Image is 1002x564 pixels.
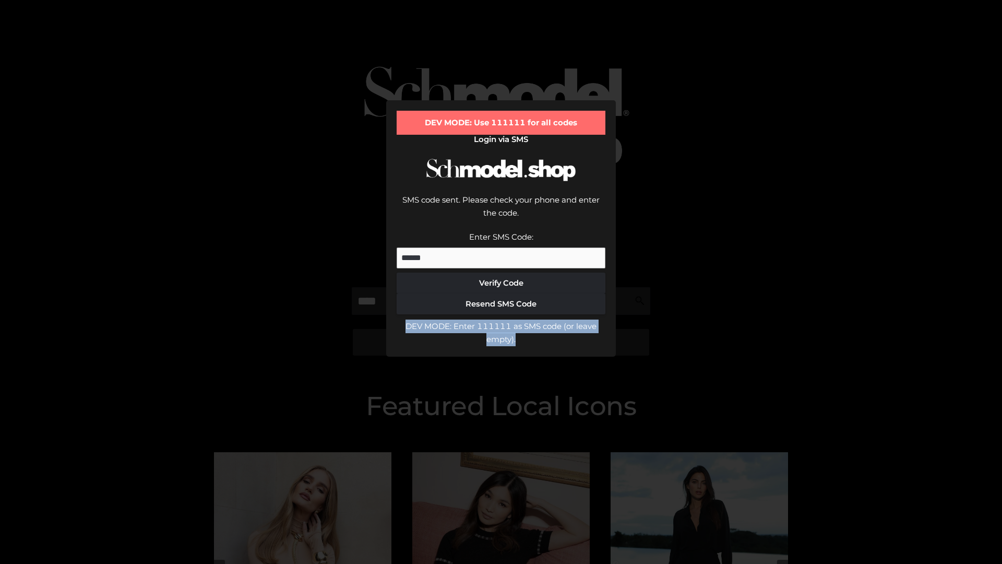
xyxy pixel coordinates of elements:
img: Schmodel Logo [423,149,579,191]
div: DEV MODE: Enter 111111 as SMS code (or leave empty). [397,320,605,346]
button: Resend SMS Code [397,293,605,314]
div: DEV MODE: Use 111111 for all codes [397,111,605,135]
label: Enter SMS Code: [469,232,533,242]
div: SMS code sent. Please check your phone and enter the code. [397,193,605,230]
button: Verify Code [397,273,605,293]
h2: Login via SMS [397,135,605,144]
